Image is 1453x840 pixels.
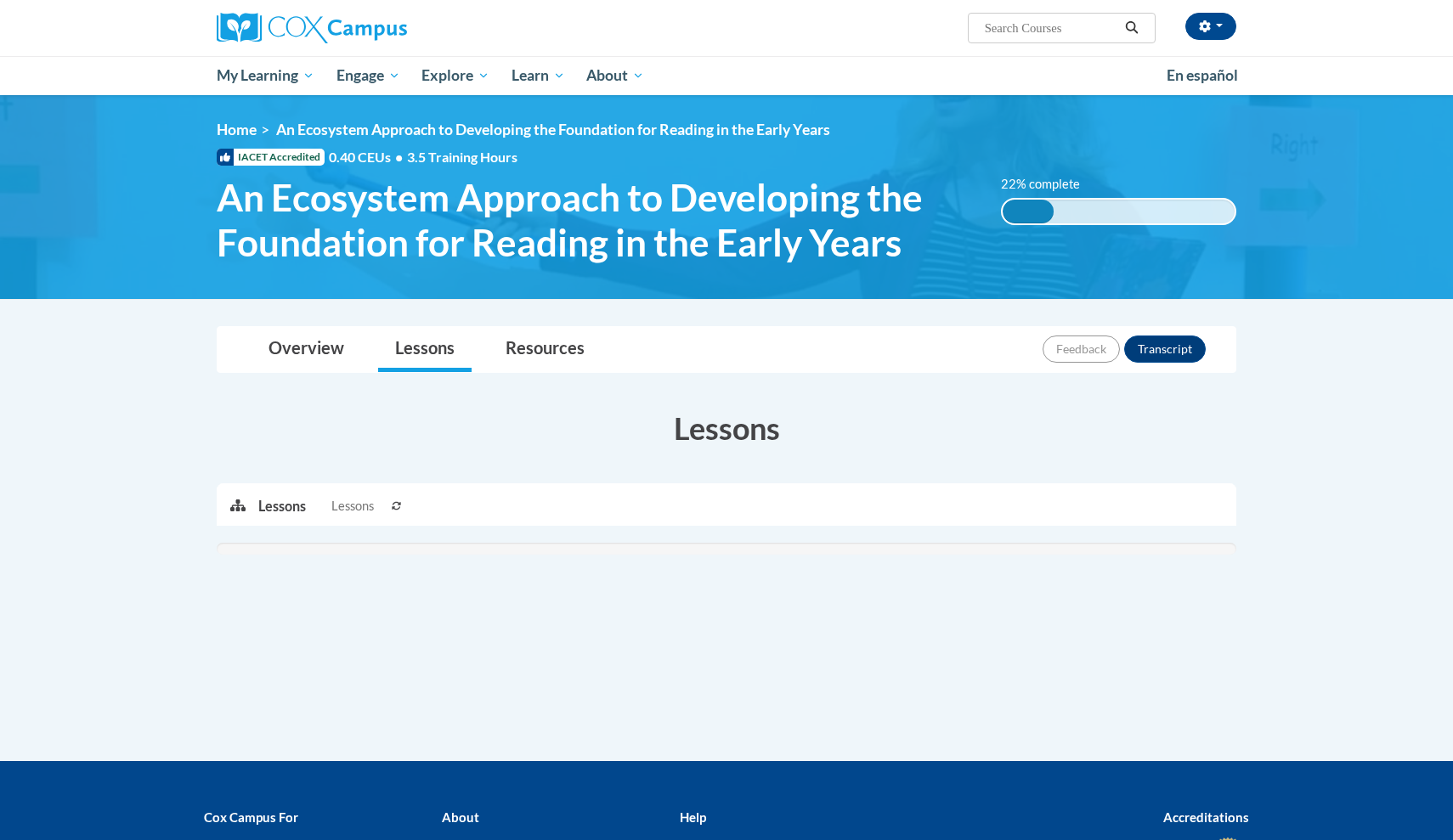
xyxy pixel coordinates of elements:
[407,149,517,165] span: 3.5 Training Hours
[217,407,1236,449] h3: Lessons
[1163,809,1249,825] b: Accreditations
[442,809,479,825] b: About
[576,56,656,95] a: About
[1001,175,1099,194] label: 22% complete
[378,327,472,372] a: Lessons
[500,56,576,95] a: Learn
[336,65,400,86] span: Engage
[329,148,407,166] span: 0.40 CEUs
[512,65,565,86] span: Learn
[217,149,325,166] span: IACET Accredited
[395,149,403,165] span: •
[410,56,500,95] a: Explore
[586,65,644,86] span: About
[489,327,602,372] a: Resources
[217,13,407,43] img: Cox Campus
[206,56,325,95] a: My Learning
[1156,58,1249,93] a: En español
[1124,335,1206,363] button: Transcript
[217,175,975,265] span: An Ecosystem Approach to Developing the Foundation for Reading in the Early Years
[217,65,314,86] span: My Learning
[217,121,257,138] a: Home
[217,13,540,43] a: Cox Campus
[983,18,1119,38] input: Search Courses
[331,497,374,516] span: Lessons
[191,56,1262,95] div: Main menu
[1003,200,1054,223] div: 22% complete
[258,497,306,516] p: Lessons
[252,327,361,372] a: Overview
[1167,66,1238,84] span: En español
[1043,335,1120,363] button: Feedback
[325,56,411,95] a: Engage
[1119,18,1145,38] button: Search
[680,809,706,825] b: Help
[421,65,489,86] span: Explore
[1185,13,1236,40] button: Account Settings
[276,121,830,138] span: An Ecosystem Approach to Developing the Foundation for Reading in the Early Years
[204,809,298,825] b: Cox Campus For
